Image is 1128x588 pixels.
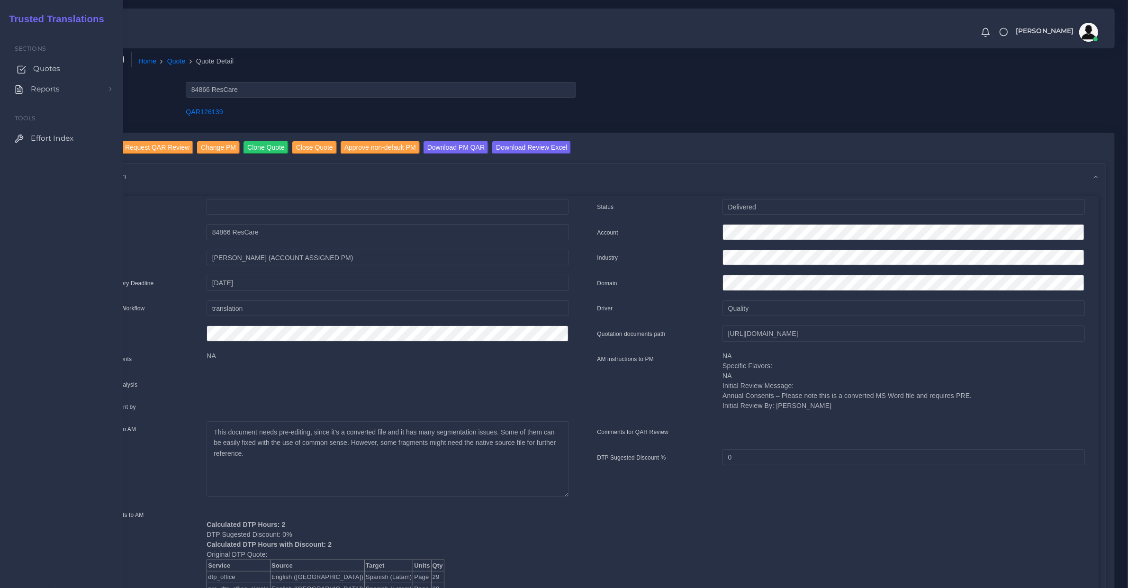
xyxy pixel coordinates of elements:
a: Quotes [7,59,116,79]
td: 29 [431,571,444,583]
input: Download Review Excel [492,141,571,154]
label: Comments for QAR Review [597,428,668,436]
b: Calculated DTP Hours: 2 [207,521,285,528]
label: DTP Sugested Discount % [597,453,666,462]
th: Service [207,560,271,571]
span: Reports [31,84,60,94]
textarea: This document needs pre-editing, since it's a converted file and it has many segmentation issues.... [207,421,569,497]
label: Account [597,228,618,237]
label: Quotation documents path [597,330,666,338]
th: Target [364,560,413,571]
th: Source [270,560,364,571]
th: Qty [431,560,444,571]
input: Change PM [197,141,240,154]
input: Request QAR Review [121,141,193,154]
a: Home [138,56,156,66]
img: avatar [1079,23,1098,42]
p: NA [207,351,569,361]
input: Approve non-default PM [341,141,420,154]
span: Sections [15,45,123,54]
input: Close Quote [292,141,337,154]
input: Download PM QAR [424,141,488,154]
a: [PERSON_NAME]avatar [1011,23,1101,42]
p: NA Specific Flavors: NA Initial Review Message: Annual Consents – Please note this is a converted... [722,351,1084,411]
b: Calculated DTP Hours with Discount: 2 [207,541,332,548]
a: Trusted Translations [2,11,104,27]
a: Effort Index [7,128,116,148]
span: Tools [15,114,123,123]
label: Driver [597,304,613,313]
div: Quote information [61,164,1106,188]
a: QAR126139 [186,108,223,116]
label: AM instructions to PM [597,355,654,363]
label: Domain [597,279,617,288]
input: Clone Quote [244,141,289,154]
label: Industry [597,253,618,262]
span: [PERSON_NAME] [1016,27,1074,34]
th: Units [413,560,431,571]
td: English ([GEOGRAPHIC_DATA]) [270,571,364,583]
input: pm [207,250,569,266]
span: Effort Index [31,133,73,144]
a: Quote [167,56,186,66]
span: Quotes [33,63,60,74]
h2: Trusted Translations [2,13,104,25]
td: dtp_office [207,571,271,583]
li: Quote Detail [186,56,234,66]
a: Reports [7,79,116,99]
td: Page [413,571,431,583]
label: Status [597,203,614,211]
td: Spanish (Latam) [364,571,413,583]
